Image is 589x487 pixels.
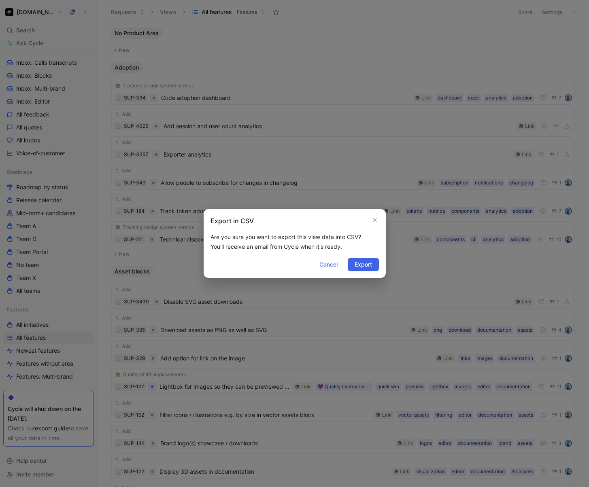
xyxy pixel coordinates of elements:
span: Cancel [319,260,338,269]
button: Export [348,258,379,271]
h2: Export in CSV [211,216,254,226]
button: Cancel [313,258,344,271]
div: Are you sure you want to export this view data into CSV? You'll receive an email from Cycle when ... [211,232,379,252]
span: Export [355,260,372,269]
